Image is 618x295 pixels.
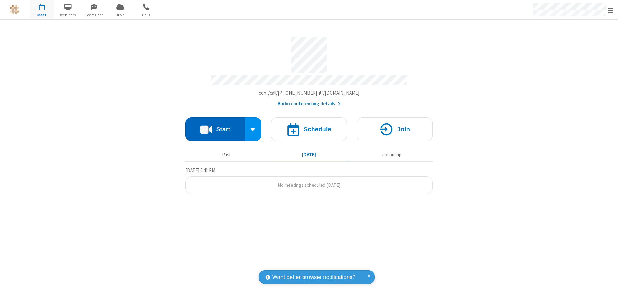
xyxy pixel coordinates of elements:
[185,167,215,173] span: [DATE] 6:41 PM
[185,167,433,194] section: Today's Meetings
[259,90,360,96] span: Copy my meeting room link
[397,126,410,132] h4: Join
[185,117,245,141] button: Start
[602,278,613,290] iframe: Chat
[30,12,54,18] span: Meet
[259,90,360,97] button: Copy my meeting room linkCopy my meeting room link
[278,182,340,188] span: No meetings scheduled [DATE]
[357,117,433,141] button: Join
[216,126,230,132] h4: Start
[134,12,158,18] span: Calls
[270,148,348,161] button: [DATE]
[272,273,355,281] span: Want better browser notifications?
[188,148,266,161] button: Past
[245,117,262,141] div: Start conference options
[353,148,430,161] button: Upcoming
[271,117,347,141] button: Schedule
[304,126,331,132] h4: Schedule
[185,32,433,108] section: Account details
[278,100,341,108] button: Audio conferencing details
[82,12,106,18] span: Team Chat
[10,5,19,14] img: QA Selenium DO NOT DELETE OR CHANGE
[108,12,132,18] span: Drive
[56,12,80,18] span: Webinars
